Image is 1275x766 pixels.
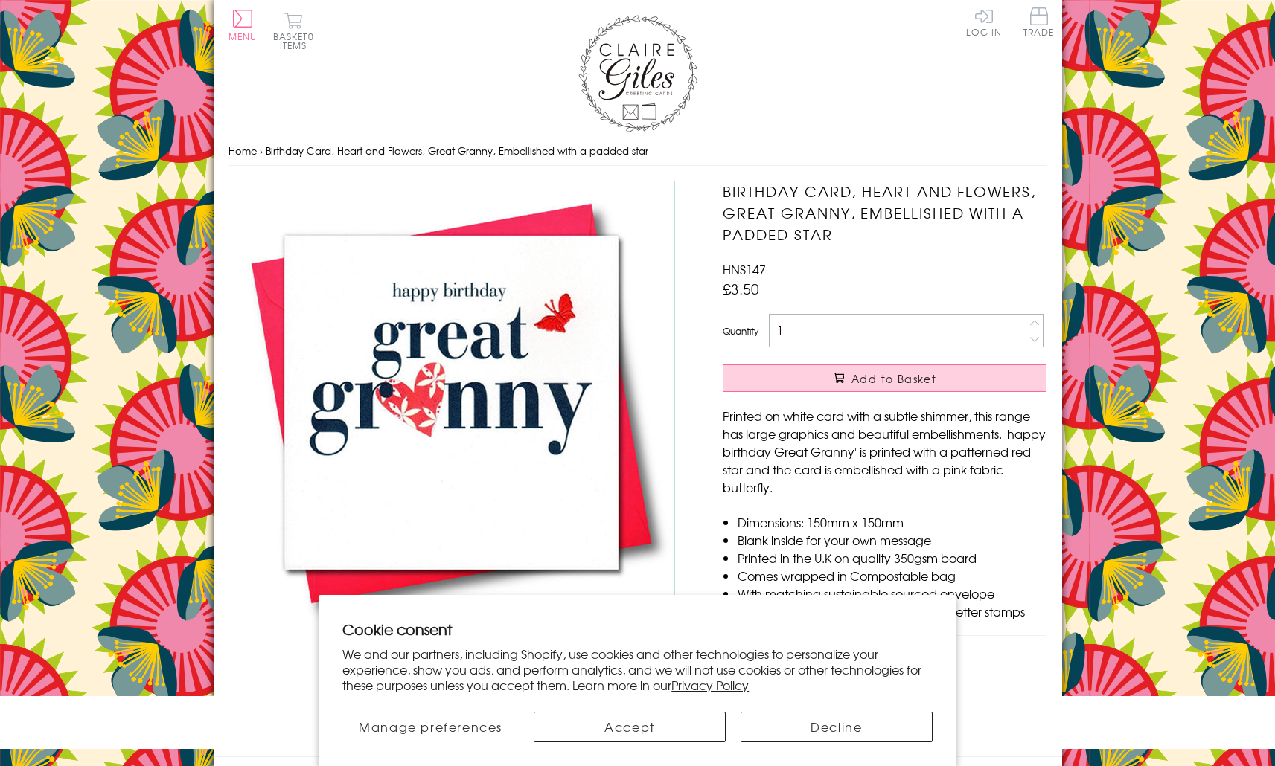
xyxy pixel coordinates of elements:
button: Basket0 items [273,12,314,50]
span: › [260,144,263,158]
li: Dimensions: 150mm x 150mm [738,513,1046,531]
button: Decline [741,712,933,742]
a: Trade [1023,7,1055,39]
li: Comes wrapped in Compostable bag [738,567,1046,585]
a: Privacy Policy [671,676,749,694]
a: Log In [966,7,1002,36]
li: Blank inside for your own message [738,531,1046,549]
span: Menu [229,30,258,43]
li: Printed in the U.K on quality 350gsm board [738,549,1046,567]
li: With matching sustainable sourced envelope [738,585,1046,602]
span: HNS147 [723,260,766,278]
a: Home [229,144,257,158]
h2: Cookie consent [342,619,933,640]
span: Add to Basket [851,371,936,386]
span: £3.50 [723,278,759,299]
p: We and our partners, including Shopify, use cookies and other technologies to personalize your ex... [342,646,933,692]
button: Menu [229,10,258,41]
h1: Birthday Card, Heart and Flowers, Great Granny, Embellished with a padded star [723,181,1046,245]
span: Manage preferences [359,718,502,736]
button: Manage preferences [342,712,519,742]
span: Birthday Card, Heart and Flowers, Great Granny, Embellished with a padded star [266,144,648,158]
p: Printed on white card with a subtle shimmer, this range has large graphics and beautiful embellis... [723,407,1046,496]
span: Trade [1023,7,1055,36]
button: Accept [534,712,726,742]
button: Add to Basket [723,364,1046,392]
nav: breadcrumbs [229,136,1047,167]
img: Claire Giles Greetings Cards [578,15,697,132]
span: 0 items [280,30,314,52]
label: Quantity [723,324,758,338]
img: Birthday Card, Heart and Flowers, Great Granny, Embellished with a padded star [229,181,675,626]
